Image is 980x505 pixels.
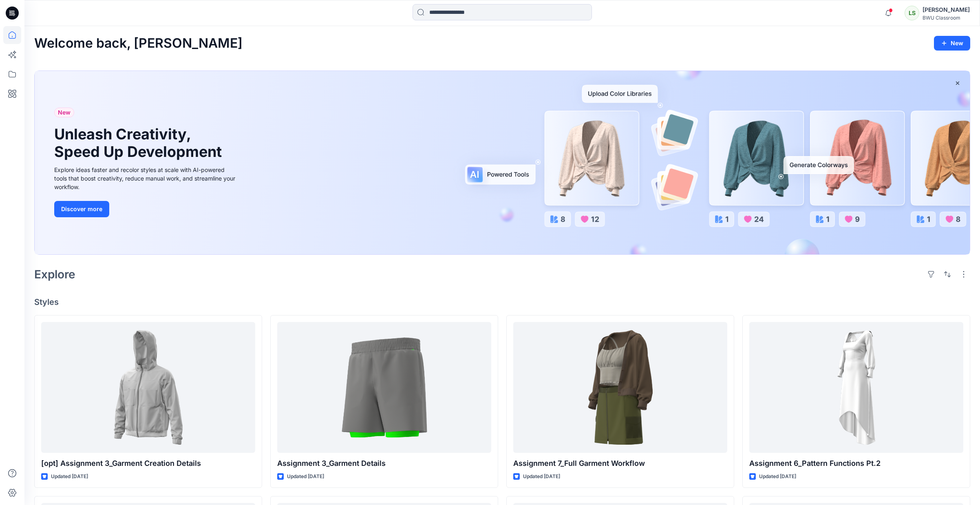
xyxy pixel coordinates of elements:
a: Discover more [54,201,238,217]
h1: Unleash Creativity, Speed Up Development [54,126,225,161]
div: BWU Classroom [923,15,970,21]
h4: Styles [34,297,970,307]
p: Assignment 7_Full Garment Workflow [513,458,727,469]
p: Updated [DATE] [759,472,796,481]
p: Updated [DATE] [51,472,88,481]
button: Discover more [54,201,109,217]
p: Updated [DATE] [523,472,560,481]
h2: Welcome back, [PERSON_NAME] [34,36,243,51]
button: New [934,36,970,51]
a: Assignment 3_Garment Details [277,322,491,453]
a: Assignment 6_Pattern Functions Pt.2 [749,322,963,453]
p: Assignment 3_Garment Details [277,458,491,469]
a: [opt] Assignment 3_Garment Creation Details [41,322,255,453]
p: [opt] Assignment 3_Garment Creation Details [41,458,255,469]
span: New [58,108,71,117]
a: Assignment 7_Full Garment Workflow [513,322,727,453]
p: Updated [DATE] [287,472,324,481]
div: [PERSON_NAME] [923,5,970,15]
div: Explore ideas faster and recolor styles at scale with AI-powered tools that boost creativity, red... [54,165,238,191]
h2: Explore [34,268,75,281]
div: LS [905,6,919,20]
p: Assignment 6_Pattern Functions Pt.2 [749,458,963,469]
